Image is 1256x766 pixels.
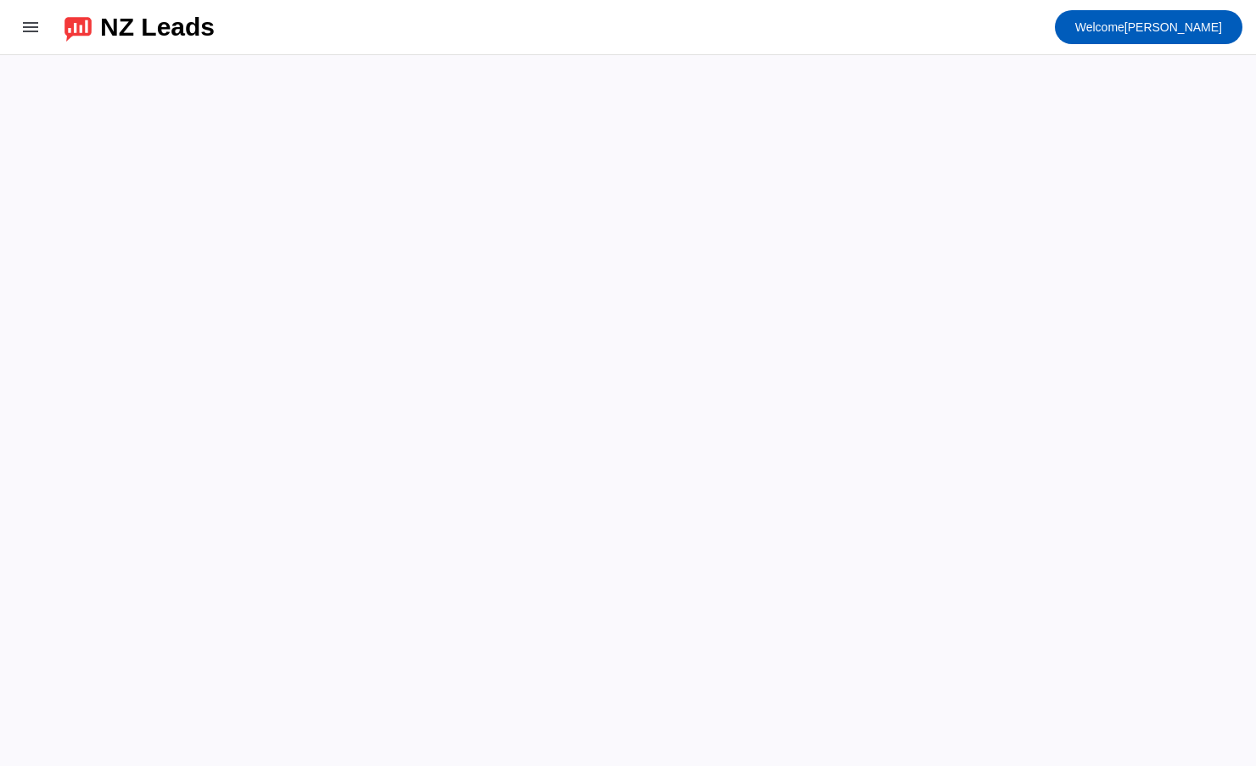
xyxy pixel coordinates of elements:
mat-icon: menu [20,17,41,37]
span: [PERSON_NAME] [1075,15,1222,39]
span: Welcome [1075,20,1124,34]
img: logo [64,13,92,42]
div: NZ Leads [100,15,215,39]
button: Welcome[PERSON_NAME] [1055,10,1242,44]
